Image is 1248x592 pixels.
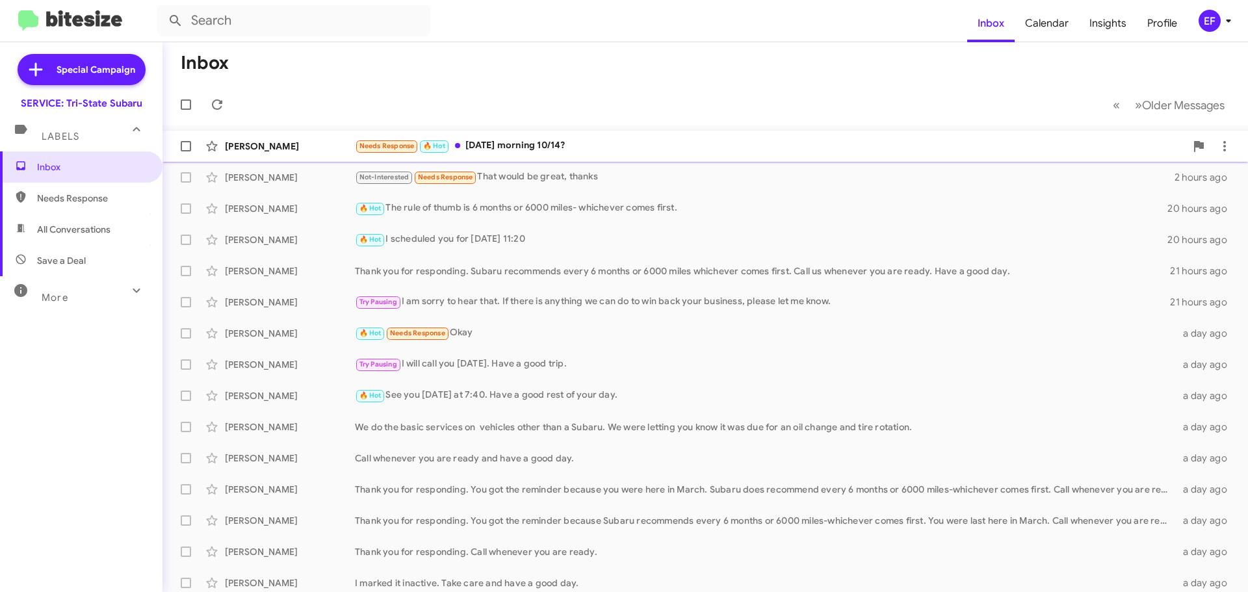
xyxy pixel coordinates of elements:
[355,357,1175,372] div: I will call you [DATE]. Have a good trip.
[225,233,355,246] div: [PERSON_NAME]
[355,138,1186,153] div: [DATE] morning 10/14?
[37,192,148,205] span: Needs Response
[1175,420,1238,433] div: a day ago
[37,161,148,174] span: Inbox
[355,514,1175,527] div: Thank you for responding. You got the reminder because Subaru recommends every 6 months or 6000 m...
[42,292,68,303] span: More
[181,53,229,73] h1: Inbox
[37,254,86,267] span: Save a Deal
[1175,545,1238,558] div: a day ago
[355,388,1175,403] div: See you [DATE] at 7:40. Have a good rest of your day.
[359,235,382,244] span: 🔥 Hot
[225,420,355,433] div: [PERSON_NAME]
[1113,97,1120,113] span: «
[1170,264,1238,277] div: 21 hours ago
[1142,98,1225,112] span: Older Messages
[355,170,1175,185] div: That would be great, thanks
[355,264,1170,277] div: Thank you for responding. Subaru recommends every 6 months or 6000 miles whichever comes first. C...
[359,329,382,337] span: 🔥 Hot
[18,54,146,85] a: Special Campaign
[225,327,355,340] div: [PERSON_NAME]
[1106,92,1232,118] nav: Page navigation example
[1167,233,1238,246] div: 20 hours ago
[1135,97,1142,113] span: »
[225,514,355,527] div: [PERSON_NAME]
[355,483,1175,496] div: Thank you for responding. You got the reminder because you were here in March. Subaru does recomm...
[1167,202,1238,215] div: 20 hours ago
[225,140,355,153] div: [PERSON_NAME]
[423,142,445,150] span: 🔥 Hot
[225,389,355,402] div: [PERSON_NAME]
[1079,5,1137,42] a: Insights
[359,142,415,150] span: Needs Response
[1175,327,1238,340] div: a day ago
[355,326,1175,341] div: Okay
[225,202,355,215] div: [PERSON_NAME]
[1188,10,1234,32] button: EF
[355,576,1175,589] div: I marked it inactive. Take care and have a good day.
[57,63,135,76] span: Special Campaign
[1105,92,1128,118] button: Previous
[355,201,1167,216] div: The rule of thumb is 6 months or 6000 miles- whichever comes first.
[359,204,382,212] span: 🔥 Hot
[355,232,1167,247] div: I scheduled you for [DATE] 11:20
[359,173,409,181] span: Not-Interested
[355,294,1170,309] div: I am sorry to hear that. If there is anything we can do to win back your business, please let me ...
[359,391,382,400] span: 🔥 Hot
[1175,358,1238,371] div: a day ago
[225,483,355,496] div: [PERSON_NAME]
[1199,10,1221,32] div: EF
[225,171,355,184] div: [PERSON_NAME]
[355,420,1175,433] div: We do the basic services on vehicles other than a Subaru. We were letting you know it was due for...
[225,452,355,465] div: [PERSON_NAME]
[1137,5,1188,42] a: Profile
[1170,296,1238,309] div: 21 hours ago
[225,358,355,371] div: [PERSON_NAME]
[1127,92,1232,118] button: Next
[355,545,1175,558] div: Thank you for responding. Call whenever you are ready.
[225,264,355,277] div: [PERSON_NAME]
[359,360,397,368] span: Try Pausing
[1175,452,1238,465] div: a day ago
[1175,389,1238,402] div: a day ago
[1175,483,1238,496] div: a day ago
[42,131,79,142] span: Labels
[1175,514,1238,527] div: a day ago
[1015,5,1079,42] a: Calendar
[225,296,355,309] div: [PERSON_NAME]
[967,5,1015,42] a: Inbox
[418,173,473,181] span: Needs Response
[225,576,355,589] div: [PERSON_NAME]
[225,545,355,558] div: [PERSON_NAME]
[390,329,445,337] span: Needs Response
[1175,171,1238,184] div: 2 hours ago
[359,298,397,306] span: Try Pausing
[355,452,1175,465] div: Call whenever you are ready and have a good day.
[1175,576,1238,589] div: a day ago
[37,223,110,236] span: All Conversations
[157,5,430,36] input: Search
[21,97,142,110] div: SERVICE: Tri-State Subaru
